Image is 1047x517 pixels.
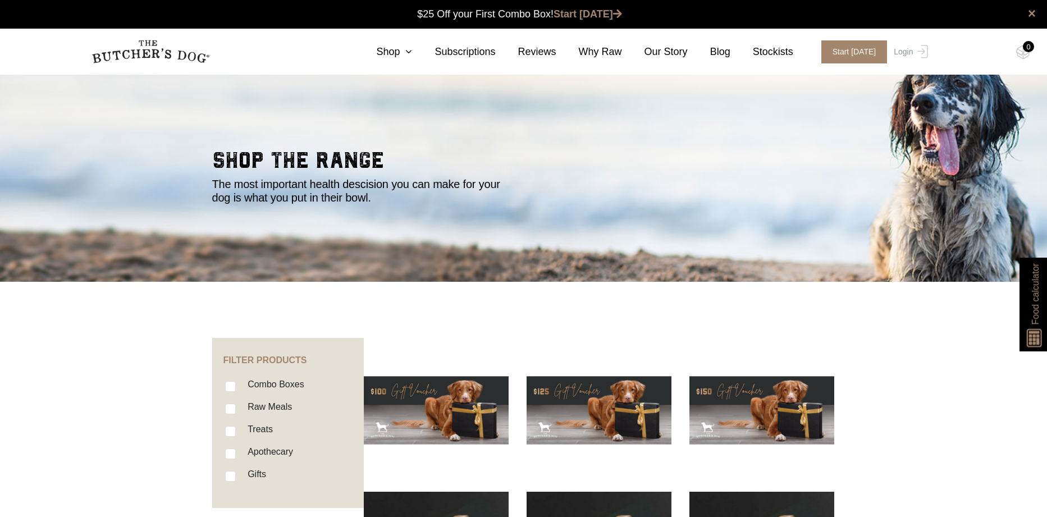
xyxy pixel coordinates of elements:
[212,338,364,365] h4: FILTER PRODUCTS
[554,8,622,20] a: Start [DATE]
[810,40,891,63] a: Start [DATE]
[622,44,688,60] a: Our Story
[891,40,927,63] a: Login
[212,149,835,177] h2: shop the range
[689,338,834,483] img: $150 Gift Voucher
[242,399,292,414] label: Raw Meals
[242,444,293,459] label: Apothecary
[1023,41,1034,52] div: 0
[364,338,509,483] img: $100 Gift Voucher
[688,44,730,60] a: Blog
[527,338,671,483] img: $125 Gift Voucher
[242,377,304,392] label: Combo Boxes
[496,44,556,60] a: Reviews
[412,44,495,60] a: Subscriptions
[212,177,510,204] p: The most important health descision you can make for your dog is what you put in their bowl.
[354,44,412,60] a: Shop
[821,40,888,63] span: Start [DATE]
[1028,263,1042,324] span: Food calculator
[242,422,273,437] label: Treats
[730,44,793,60] a: Stockists
[242,466,266,482] label: Gifts
[1016,45,1030,60] img: TBD_Cart-Empty.png
[556,44,622,60] a: Why Raw
[1028,7,1036,20] a: close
